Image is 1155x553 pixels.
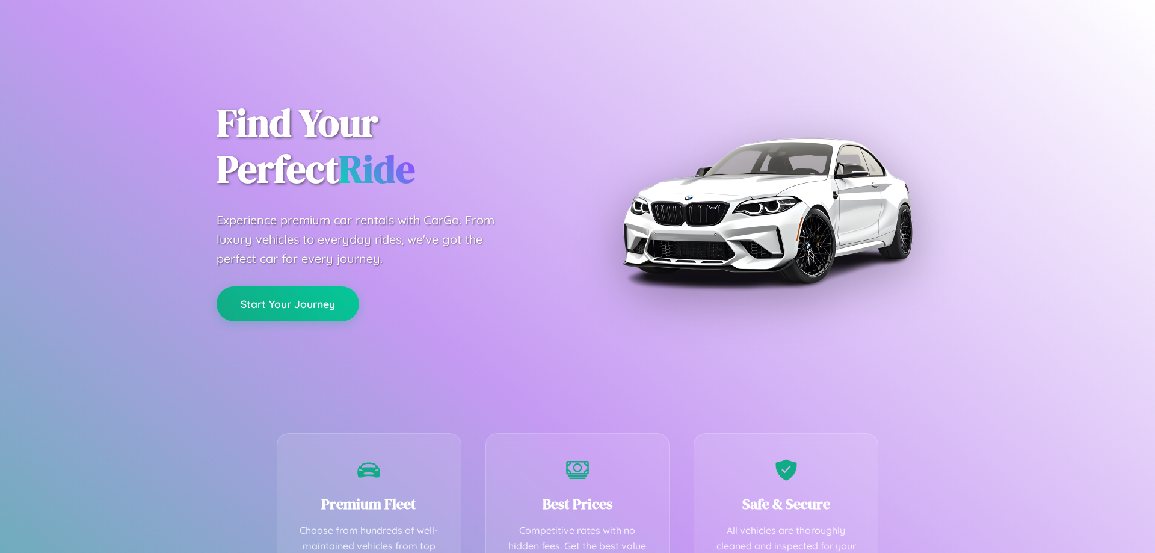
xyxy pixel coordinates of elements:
[295,494,443,514] h3: Premium Fleet
[217,286,359,321] button: Start Your Journey
[504,494,651,514] h3: Best Prices
[217,100,559,193] h1: Find Your Perfect
[217,211,517,268] p: Experience premium car rentals with CarGo. From luxury vehicles to everyday rides, we've got the ...
[339,143,415,195] span: Ride
[617,60,917,361] img: Premium BMW car rental vehicle
[712,494,860,514] h3: Safe & Secure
